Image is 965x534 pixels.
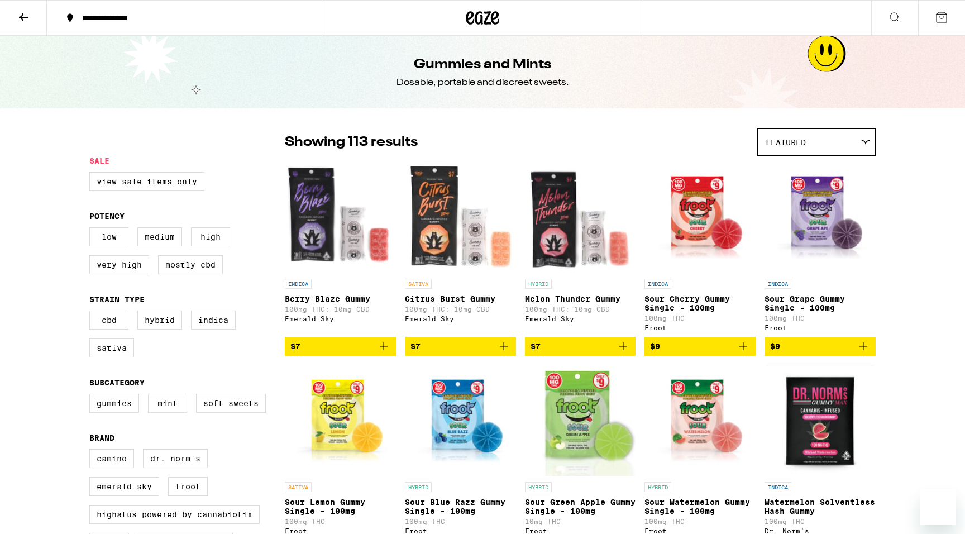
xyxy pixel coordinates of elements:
legend: Subcategory [89,378,145,387]
div: Emerald Sky [525,315,636,322]
p: Watermelon Solventless Hash Gummy [765,498,876,516]
label: Low [89,227,128,246]
span: $9 [650,342,660,351]
p: Showing 113 results [285,133,418,152]
p: Melon Thunder Gummy [525,294,636,303]
a: Open page for Melon Thunder Gummy from Emerald Sky [525,161,636,337]
label: Soft Sweets [196,394,266,413]
p: INDICA [765,279,791,289]
span: $7 [290,342,300,351]
label: Camino [89,449,134,468]
img: Froot - Sour Cherry Gummy Single - 100mg [644,161,756,273]
p: Citrus Burst Gummy [405,294,516,303]
label: CBD [89,311,128,330]
img: Emerald Sky - Berry Blaze Gummy [285,161,396,273]
p: SATIVA [285,482,312,492]
div: Emerald Sky [405,315,516,322]
p: 100mg THC [765,518,876,525]
p: Sour Watermelon Gummy Single - 100mg [644,498,756,516]
p: HYBRID [525,279,552,289]
h1: Gummies and Mints [414,55,551,74]
p: 100mg THC: 10mg CBD [525,306,636,313]
span: $7 [410,342,421,351]
legend: Potency [89,212,125,221]
label: Highatus Powered by Cannabiotix [89,505,260,524]
button: Add to bag [405,337,516,356]
p: Sour Blue Razz Gummy Single - 100mg [405,498,516,516]
label: Dr. Norm's [143,449,208,468]
p: SATIVA [405,279,432,289]
div: Froot [644,324,756,331]
img: Froot - Sour Watermelon Gummy Single - 100mg [644,365,756,476]
p: HYBRID [644,482,671,492]
img: Froot - Sour Lemon Gummy Single - 100mg [285,365,396,476]
label: Hybrid [137,311,182,330]
label: Emerald Sky [89,477,159,496]
p: HYBRID [525,482,552,492]
p: 100mg THC [644,518,756,525]
button: Add to bag [285,337,396,356]
p: 100mg THC: 10mg CBD [405,306,516,313]
label: Mostly CBD [158,255,223,274]
a: Open page for Berry Blaze Gummy from Emerald Sky [285,161,396,337]
label: Froot [168,477,208,496]
div: Emerald Sky [285,315,396,322]
label: Gummies [89,394,139,413]
span: Featured [766,138,806,147]
label: View Sale Items Only [89,172,204,191]
label: High [191,227,230,246]
iframe: Button to launch messaging window [920,489,956,525]
legend: Strain Type [89,295,145,304]
img: Emerald Sky - Citrus Burst Gummy [405,161,516,273]
img: Froot - Sour Blue Razz Gummy Single - 100mg [405,365,516,476]
p: Sour Green Apple Gummy Single - 100mg [525,498,636,516]
button: Add to bag [525,337,636,356]
span: $9 [770,342,780,351]
p: 100mg THC [644,314,756,322]
p: 100mg THC: 10mg CBD [285,306,396,313]
legend: Brand [89,433,114,442]
p: Berry Blaze Gummy [285,294,396,303]
p: 100mg THC [765,314,876,322]
img: Froot - Sour Green Apple Gummy Single - 100mg [525,365,636,476]
label: Sativa [89,338,134,357]
button: Add to bag [765,337,876,356]
img: Froot - Sour Grape Gummy Single - 100mg [765,161,876,273]
p: Sour Lemon Gummy Single - 100mg [285,498,396,516]
label: Medium [137,227,182,246]
p: 100mg THC [285,518,396,525]
p: Sour Cherry Gummy Single - 100mg [644,294,756,312]
div: Dosable, portable and discreet sweets. [396,77,569,89]
p: 10mg THC [525,518,636,525]
a: Open page for Sour Grape Gummy Single - 100mg from Froot [765,161,876,337]
a: Open page for Citrus Burst Gummy from Emerald Sky [405,161,516,337]
label: Mint [148,394,187,413]
p: INDICA [285,279,312,289]
p: 100mg THC [405,518,516,525]
legend: Sale [89,156,109,165]
button: Add to bag [644,337,756,356]
span: $7 [531,342,541,351]
p: INDICA [765,482,791,492]
label: Very High [89,255,149,274]
img: Emerald Sky - Melon Thunder Gummy [525,161,636,273]
label: Indica [191,311,236,330]
img: Dr. Norm's - Watermelon Solventless Hash Gummy [766,365,874,476]
p: INDICA [644,279,671,289]
p: HYBRID [405,482,432,492]
a: Open page for Sour Cherry Gummy Single - 100mg from Froot [644,161,756,337]
div: Froot [765,324,876,331]
p: Sour Grape Gummy Single - 100mg [765,294,876,312]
